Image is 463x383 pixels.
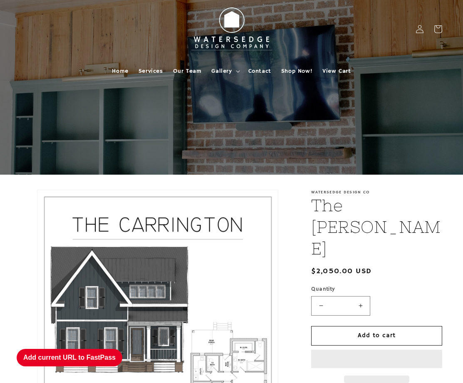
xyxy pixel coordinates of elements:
span: Gallery [211,67,232,75]
a: Our Team [168,62,207,80]
span: Home [112,67,128,75]
summary: Gallery [206,62,243,80]
a: Contact [243,62,276,80]
a: Shop Now! [276,62,317,80]
a: Services [134,62,168,80]
span: Our Team [173,67,202,75]
img: Watersedge Design Co [186,3,277,55]
a: Home [107,62,133,80]
a: View Cart [317,62,356,80]
label: Quantity [311,285,442,294]
button: Add current URL to FastPass [17,349,122,366]
span: Shop Now! [281,67,312,75]
span: $2,050.00 USD [311,266,371,277]
h1: The [PERSON_NAME] [311,195,442,259]
p: Watersedge Design Co [311,190,442,195]
span: Contact [248,67,271,75]
button: Add to cart [311,326,442,346]
span: View Cart [322,67,351,75]
span: Services [139,67,163,75]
